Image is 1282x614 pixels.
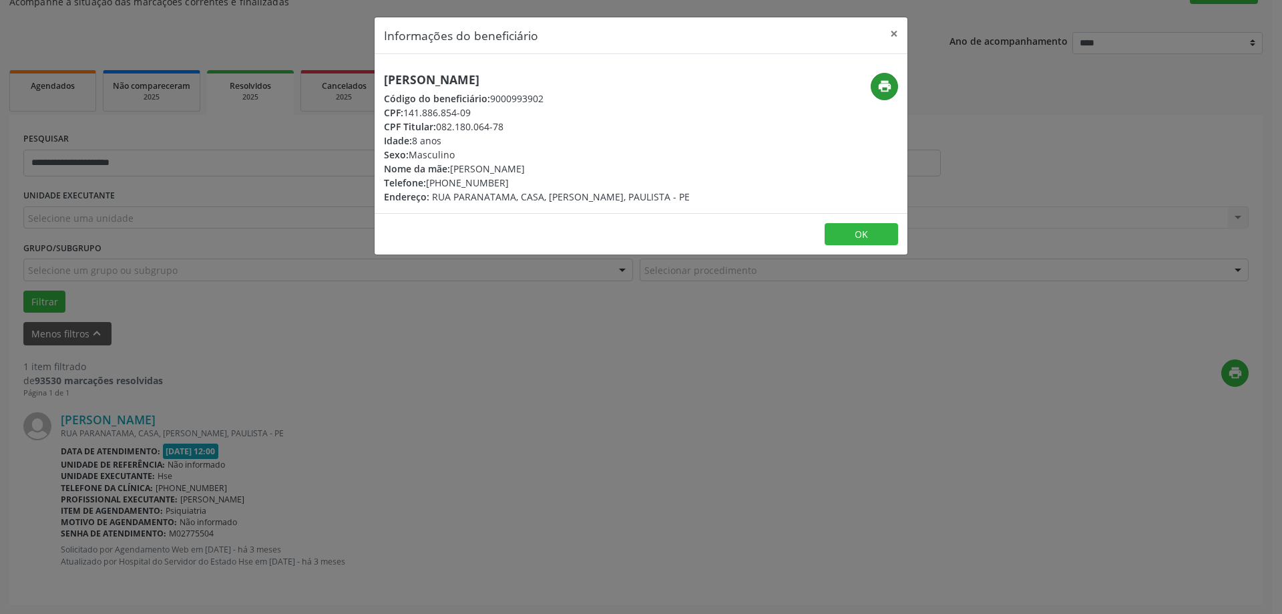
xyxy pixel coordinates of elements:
span: Endereço: [384,190,429,203]
span: RUA PARANATAMA, CASA, [PERSON_NAME], PAULISTA - PE [432,190,690,203]
div: Masculino [384,148,690,162]
span: Idade: [384,134,412,147]
span: CPF Titular: [384,120,436,133]
span: Telefone: [384,176,426,189]
h5: [PERSON_NAME] [384,73,690,87]
span: CPF: [384,106,403,119]
span: Sexo: [384,148,409,161]
div: [PERSON_NAME] [384,162,690,176]
span: Nome da mãe: [384,162,450,175]
button: OK [825,223,898,246]
div: 9000993902 [384,92,690,106]
div: 141.886.854-09 [384,106,690,120]
div: [PHONE_NUMBER] [384,176,690,190]
h5: Informações do beneficiário [384,27,538,44]
div: 082.180.064-78 [384,120,690,134]
button: print [871,73,898,100]
button: Close [881,17,907,50]
span: Código do beneficiário: [384,92,490,105]
i: print [877,79,892,94]
div: 8 anos [384,134,690,148]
